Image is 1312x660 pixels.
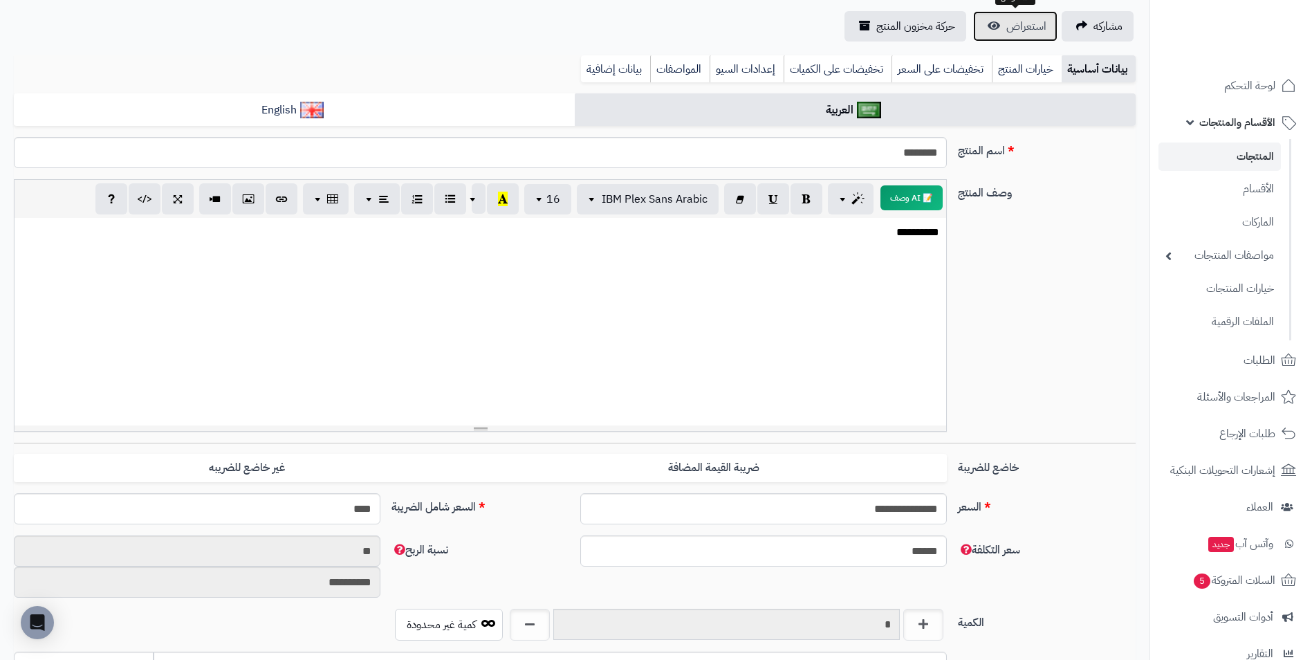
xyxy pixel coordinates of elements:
[1218,29,1299,58] img: logo-2.png
[650,55,710,83] a: المواصفات
[386,493,575,515] label: السعر شامل الضريبة
[575,93,1136,127] a: العربية
[1158,274,1281,304] a: خيارات المنتجات
[14,93,575,127] a: English
[1158,454,1304,487] a: إشعارات التحويلات البنكية
[14,454,480,482] label: غير خاضع للضريبه
[1219,424,1275,443] span: طلبات الإرجاع
[952,454,1141,476] label: خاضع للضريبة
[481,454,947,482] label: ضريبة القيمة المضافة
[1158,174,1281,204] a: الأقسام
[1158,143,1281,171] a: المنتجات
[1208,537,1234,552] span: جديد
[880,185,943,210] button: 📝 AI وصف
[1213,607,1273,627] span: أدوات التسويق
[1158,241,1281,271] a: مواصفات المنتجات
[581,55,650,83] a: بيانات إضافية
[1224,76,1275,95] span: لوحة التحكم
[1158,417,1304,450] a: طلبات الإرجاع
[992,55,1062,83] a: خيارات المنتج
[1158,381,1304,414] a: المراجعات والأسئلة
[952,179,1141,201] label: وصف المنتج
[958,542,1020,558] span: سعر التكلفة
[1246,497,1273,517] span: العملاء
[1194,573,1211,589] span: 5
[1197,387,1275,407] span: المراجعات والأسئلة
[300,102,324,118] img: English
[1006,18,1046,35] span: استعراض
[602,191,708,208] span: IBM Plex Sans Arabic
[891,55,992,83] a: تخفيضات على السعر
[1093,18,1122,35] span: مشاركه
[952,609,1141,631] label: الكمية
[1158,491,1304,524] a: العملاء
[1158,601,1304,634] a: أدوات التسويق
[1199,113,1275,132] span: الأقسام والمنتجات
[546,191,560,208] span: 16
[844,11,966,42] a: حركة مخزون المنتج
[1158,208,1281,237] a: الماركات
[1158,307,1281,337] a: الملفات الرقمية
[1170,461,1275,480] span: إشعارات التحويلات البنكية
[952,137,1141,159] label: اسم المنتج
[577,184,719,214] button: IBM Plex Sans Arabic
[21,606,54,639] div: Open Intercom Messenger
[524,184,571,214] button: 16
[1158,69,1304,102] a: لوحة التحكم
[710,55,784,83] a: إعدادات السيو
[1062,11,1134,42] a: مشاركه
[391,542,448,558] span: نسبة الربح
[784,55,891,83] a: تخفيضات على الكميات
[1192,571,1275,590] span: السلات المتروكة
[1158,564,1304,597] a: السلات المتروكة5
[1207,534,1273,553] span: وآتس آب
[1158,344,1304,377] a: الطلبات
[1244,351,1275,370] span: الطلبات
[857,102,881,118] img: العربية
[876,18,955,35] span: حركة مخزون المنتج
[952,493,1141,515] label: السعر
[1062,55,1136,83] a: بيانات أساسية
[1158,527,1304,560] a: وآتس آبجديد
[973,11,1057,42] a: استعراض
